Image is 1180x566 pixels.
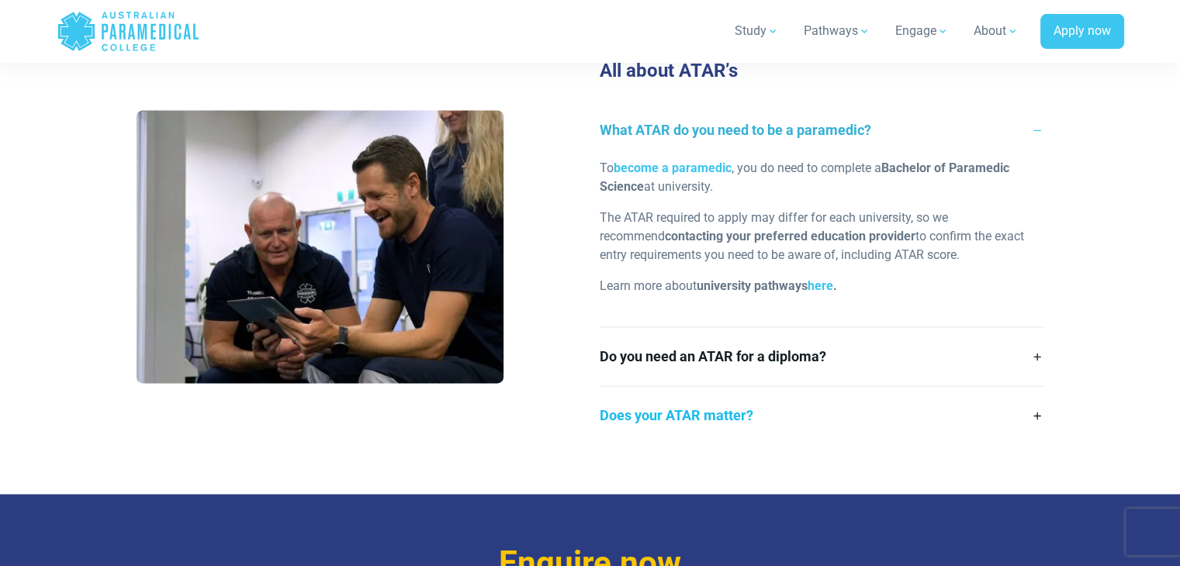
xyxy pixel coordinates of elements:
[600,386,1044,444] a: Does your ATAR matter?
[600,277,1044,295] p: Learn more about
[697,278,837,293] strong: university pathways .
[665,229,915,243] strong: contacting your preferred education provider
[600,327,1044,385] a: Do you need an ATAR for a diploma?
[614,160,732,175] a: become a paramedic
[725,9,788,53] a: Study
[57,6,200,57] a: Australian Paramedical College
[600,101,1044,159] a: What ATAR do you need to be a paramedic?
[600,60,1044,82] h3: All about ATAR’s
[1040,14,1124,50] a: Apply now
[964,9,1028,53] a: About
[600,209,1044,264] p: The ATAR required to apply may differ for each university, so we recommend to confirm the exact e...
[600,159,1044,196] p: To , you do need to complete a at university.
[808,278,833,293] a: here
[794,9,880,53] a: Pathways
[886,9,958,53] a: Engage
